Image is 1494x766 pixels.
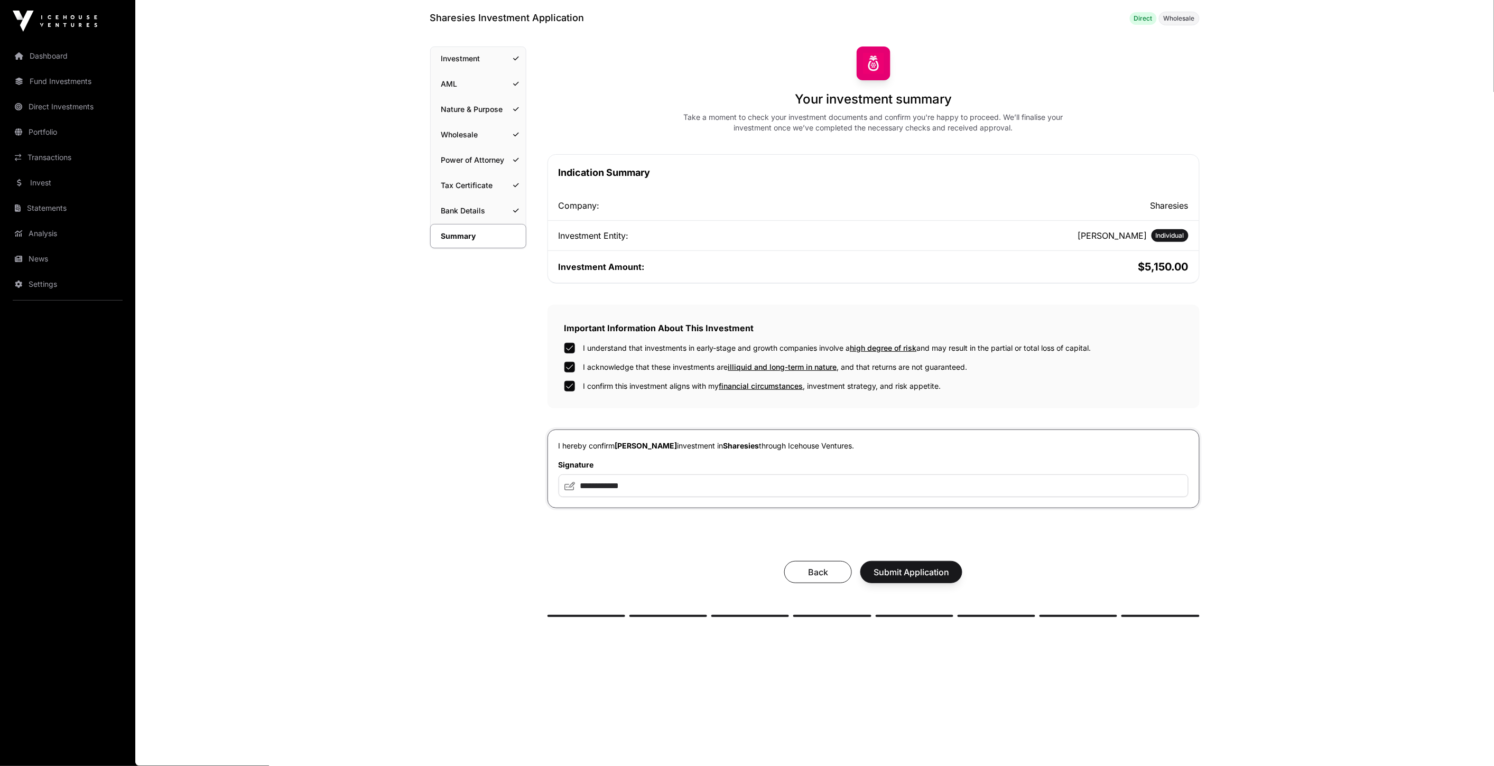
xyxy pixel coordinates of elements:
div: Investment Entity: [559,229,871,242]
span: high degree of risk [850,343,917,352]
h1: Indication Summary [559,165,1189,180]
span: Sharesies [723,441,759,450]
span: illiquid and long-term in nature [728,362,837,371]
h1: Your investment summary [795,91,952,108]
span: Direct [1134,14,1153,23]
span: Wholesale [1164,14,1195,23]
iframe: Chat Widget [1441,715,1494,766]
p: I hereby confirm investment in through Icehouse Ventures. [559,441,1189,451]
img: Icehouse Ventures Logo [13,11,97,32]
label: Signature [559,460,1189,470]
a: News [8,247,127,270]
a: AML [431,72,526,96]
span: [PERSON_NAME] [615,441,678,450]
label: I acknowledge that these investments are , and that returns are not guaranteed. [583,362,968,372]
span: Back [797,566,839,578]
a: Invest [8,171,127,194]
h2: $5,150.00 [876,259,1189,274]
a: Portfolio [8,120,127,144]
label: I understand that investments in early-stage and growth companies involve a and may result in the... [583,343,1091,353]
a: Nature & Purpose [431,98,526,121]
h2: Important Information About This Investment [564,322,1183,334]
span: Investment Amount: [559,261,645,272]
a: Wholesale [431,123,526,146]
a: Settings [8,273,127,296]
span: financial circumstances [719,381,803,390]
a: Tax Certificate [431,174,526,197]
button: Back [784,561,852,583]
h2: Sharesies [876,199,1189,212]
span: Individual [1156,231,1184,240]
div: Company: [559,199,871,212]
a: Fund Investments [8,70,127,93]
h1: Sharesies Investment Application [430,11,584,25]
span: Submit Application [874,566,949,578]
a: Summary [430,224,526,248]
a: Investment [431,47,526,70]
a: Power of Attorney [431,148,526,172]
h2: [PERSON_NAME] [1078,229,1147,242]
label: I confirm this investment aligns with my , investment strategy, and risk appetite. [583,381,941,391]
img: Sharesies [857,46,890,80]
div: Take a moment to check your investment documents and confirm you're happy to proceed. We’ll final... [671,112,1077,133]
a: Bank Details [431,199,526,222]
button: Submit Application [860,561,962,583]
a: Direct Investments [8,95,127,118]
a: Statements [8,197,127,220]
a: Dashboard [8,44,127,68]
a: Transactions [8,146,127,169]
a: Analysis [8,222,127,245]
